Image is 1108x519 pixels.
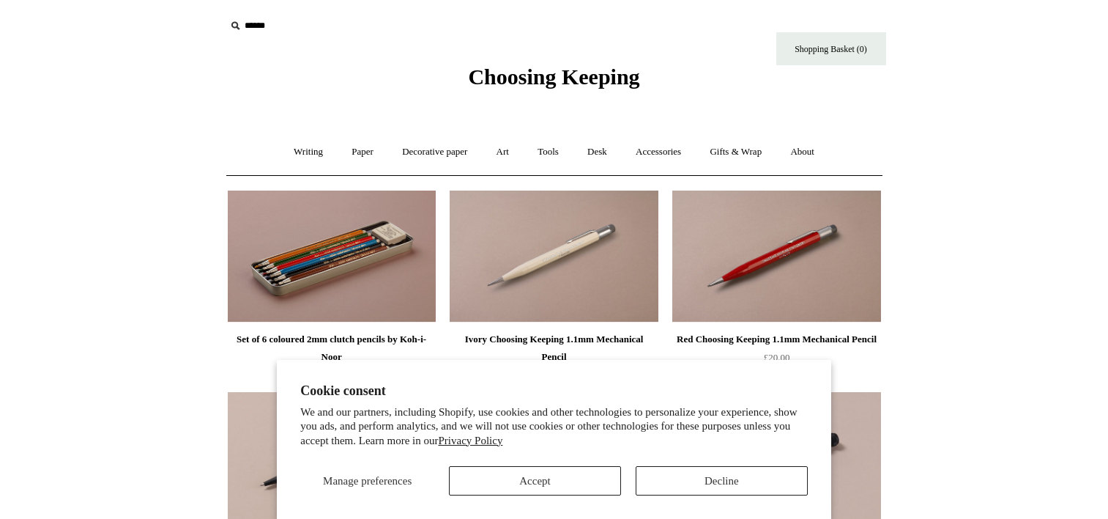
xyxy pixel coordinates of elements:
a: Writing [280,133,336,172]
span: Choosing Keeping [468,65,639,89]
a: Shopping Basket (0) [776,32,886,65]
div: Ivory Choosing Keeping 1.1mm Mechanical Pencil [453,331,654,366]
a: Tools [524,133,572,172]
a: Gifts & Wrap [696,133,775,172]
button: Accept [449,466,621,496]
span: £20.00 [764,352,790,363]
a: Red Choosing Keeping 1.1mm Mechanical Pencil Red Choosing Keeping 1.1mm Mechanical Pencil [672,191,880,323]
a: Ivory Choosing Keeping 1.1mm Mechanical Pencil £20.00 [450,331,658,391]
a: Desk [574,133,620,172]
p: We and our partners, including Shopify, use cookies and other technologies to personalize your ex... [300,405,808,449]
a: About [777,133,828,172]
a: Choosing Keeping [468,76,639,86]
img: Ivory Choosing Keeping 1.1mm Mechanical Pencil [450,191,658,323]
h2: Cookie consent [300,383,808,399]
div: Set of 6 coloured 2mm clutch pencils by Koh-i-Noor [231,331,432,366]
button: Decline [636,466,808,496]
a: Red Choosing Keeping 1.1mm Mechanical Pencil £20.00 [672,331,880,391]
a: Set of 6 coloured 2mm clutch pencils by Koh-i-Noor Set of 6 coloured 2mm clutch pencils by Koh-i-... [228,191,436,323]
img: Red Choosing Keeping 1.1mm Mechanical Pencil [672,191,880,323]
a: Art [483,133,522,172]
a: Privacy Policy [439,435,503,446]
button: Manage preferences [300,466,434,496]
span: Manage preferences [323,475,412,487]
a: Ivory Choosing Keeping 1.1mm Mechanical Pencil Ivory Choosing Keeping 1.1mm Mechanical Pencil [450,191,658,323]
a: Set of 6 coloured 2mm clutch pencils by Koh-i-Noor £45.00 [228,331,436,391]
a: Decorative paper [389,133,480,172]
a: Accessories [622,133,694,172]
a: Paper [338,133,387,172]
img: Set of 6 coloured 2mm clutch pencils by Koh-i-Noor [228,191,436,323]
div: Red Choosing Keeping 1.1mm Mechanical Pencil [676,331,877,348]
